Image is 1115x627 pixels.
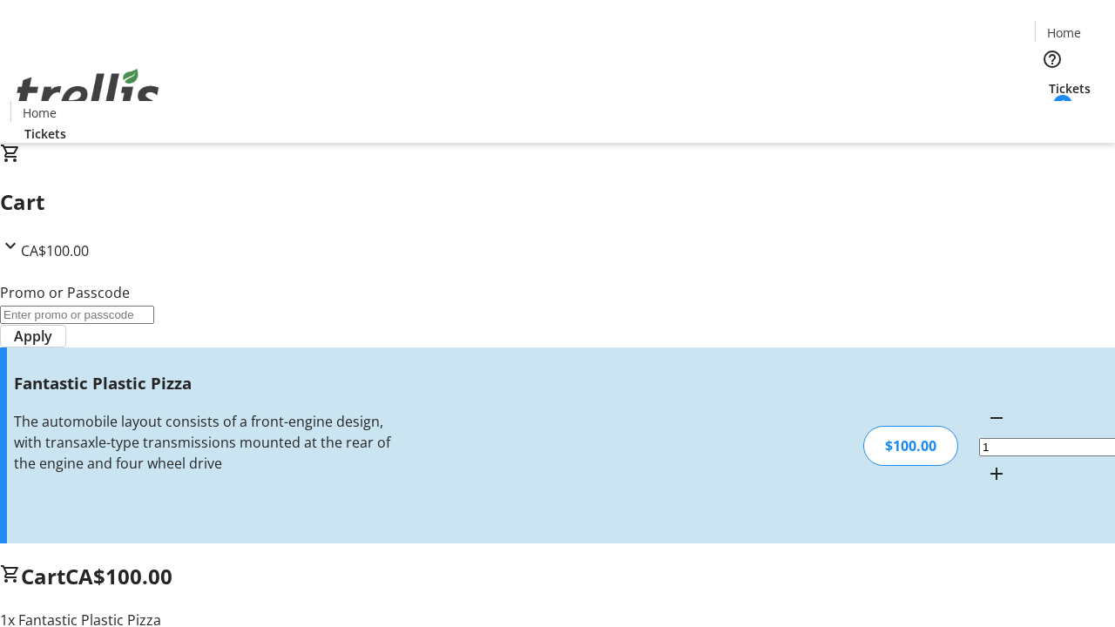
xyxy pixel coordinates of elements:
[14,326,52,347] span: Apply
[1035,79,1105,98] a: Tickets
[1035,42,1070,77] button: Help
[1047,24,1081,42] span: Home
[24,125,66,143] span: Tickets
[1035,98,1070,132] button: Cart
[65,562,172,590] span: CA$100.00
[1036,24,1091,42] a: Home
[11,104,67,122] a: Home
[10,125,80,143] a: Tickets
[23,104,57,122] span: Home
[14,411,395,474] div: The automobile layout consists of a front-engine design, with transaxle-type transmissions mounte...
[1049,79,1091,98] span: Tickets
[979,456,1014,491] button: Increment by one
[863,426,958,466] div: $100.00
[14,371,395,395] h3: Fantastic Plastic Pizza
[21,241,89,260] span: CA$100.00
[10,50,166,137] img: Orient E2E Organization EKt8kGzQXz's Logo
[979,401,1014,435] button: Decrement by one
